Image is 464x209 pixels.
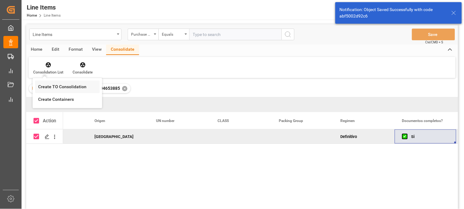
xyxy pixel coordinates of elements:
[27,3,61,12] div: Line Items
[33,69,63,75] div: Consolidation List
[189,29,282,40] input: Type to search
[402,119,443,123] span: Documentos completos?
[122,86,127,91] div: ✕
[47,45,64,55] div: Edit
[131,30,152,37] div: Purchase Order Number
[73,69,93,75] div: Consolidate
[95,86,120,91] span: 4504653885
[38,84,86,90] div: Create TO Consolidation
[341,119,355,123] span: Regimen
[218,119,229,123] span: CLASS
[33,30,115,38] div: Line Items
[27,13,37,18] a: Home
[279,119,303,123] span: Packing Group
[340,6,446,19] div: Notification: Object Saved Successfully with code abf5002d92c6
[32,86,79,91] span: Purchase Order Number
[38,96,74,103] div: Create Containers
[156,119,174,123] span: UN number
[94,119,105,123] span: Origen
[158,29,189,40] button: open menu
[26,45,47,55] div: Home
[426,40,443,45] span: Ctrl/CMD + S
[43,118,56,124] div: Action
[162,30,183,37] div: Equals
[106,45,139,55] div: Consolidate
[128,29,158,40] button: open menu
[411,130,449,144] div: Si
[94,130,141,144] div: [GEOGRAPHIC_DATA]
[26,129,63,144] div: Press SPACE to deselect this row.
[87,45,106,55] div: View
[412,29,455,40] button: Save
[333,129,395,144] div: Definitivo
[64,45,87,55] div: Format
[282,29,294,40] button: search button
[29,29,122,40] button: open menu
